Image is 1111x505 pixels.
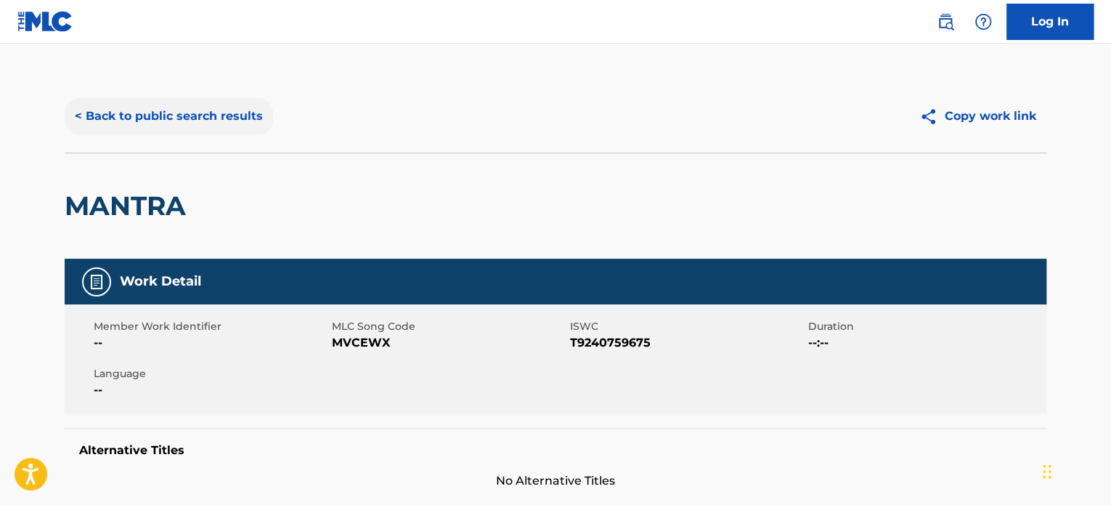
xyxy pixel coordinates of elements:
div: Help [969,7,998,36]
img: MLC Logo [17,11,73,32]
img: help [974,13,992,31]
span: Member Work Identifier [94,319,328,334]
span: ISWC [570,319,805,334]
h2: MANTRA [65,190,193,222]
span: MLC Song Code [332,319,566,334]
button: < Back to public search results [65,98,273,134]
img: Work Detail [88,273,105,291]
img: Copy work link [919,108,945,126]
span: --:-- [808,334,1043,352]
span: No Alternative Titles [65,472,1046,490]
div: Drag [1043,450,1051,493]
span: -- [94,381,328,399]
h5: Alternative Titles [79,443,1032,458]
iframe: Chat Widget [1038,435,1111,505]
span: Duration [808,319,1043,334]
span: -- [94,334,328,352]
img: search [937,13,954,31]
span: T9240759675 [570,334,805,352]
a: Log In [1006,4,1094,40]
button: Copy work link [909,98,1046,134]
span: Language [94,366,328,381]
a: Public Search [931,7,960,36]
h5: Work Detail [120,273,201,290]
span: MVCEWX [332,334,566,352]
